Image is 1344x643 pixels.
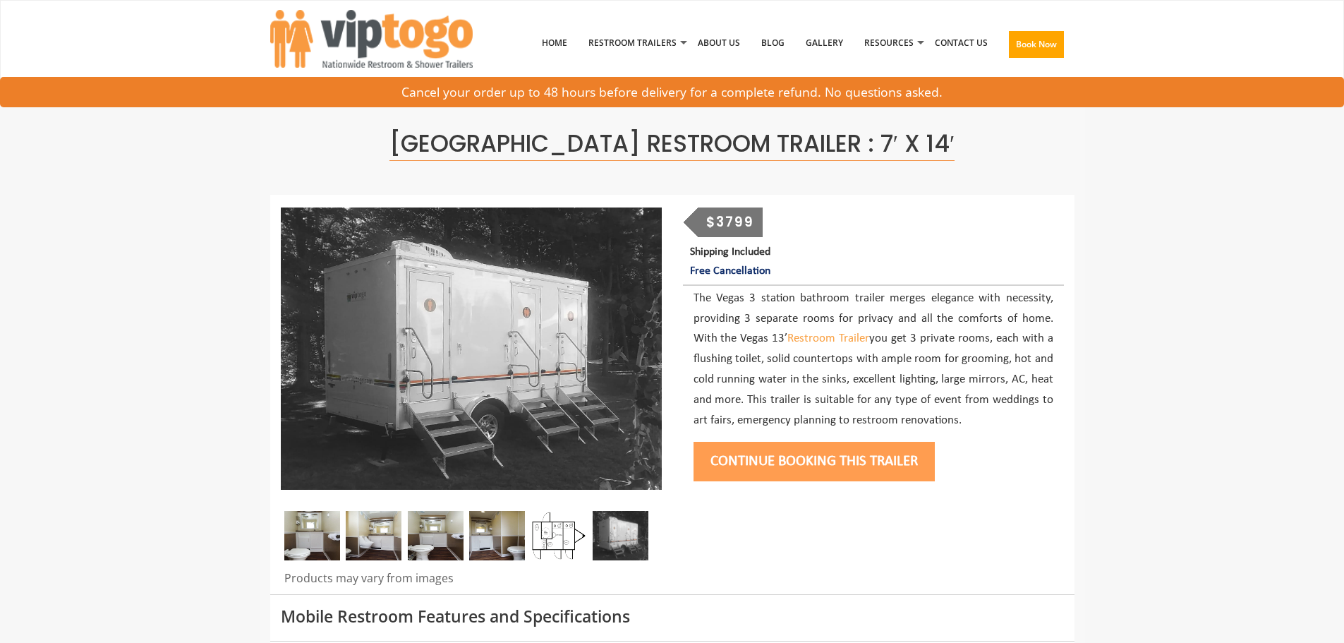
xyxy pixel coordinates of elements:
[578,6,687,80] a: Restroom Trailers
[1009,31,1064,58] button: Book Now
[281,208,662,490] img: Side view of three station restroom trailer with three separate doors with signs
[751,6,795,80] a: Blog
[854,6,924,80] a: Resources
[694,454,935,469] a: Continue Booking this trailer
[531,511,586,560] img: Floor Plan of 3 station restroom with sink and toilet
[531,6,578,80] a: Home
[998,6,1074,88] a: Book Now
[694,442,935,481] button: Continue Booking this trailer
[698,208,763,237] div: $3799
[281,570,662,594] div: Products may vary from images
[690,265,770,277] span: Free Cancellation
[694,289,1053,431] p: The Vegas 3 station bathroom trailer merges elegance with necessity, providing 3 separate rooms f...
[281,608,1064,625] h3: Mobile Restroom Features and Specifications
[924,6,998,80] a: Contact Us
[346,511,401,560] img: 3 station 03
[795,6,854,80] a: Gallery
[787,332,869,344] a: Restroom Trailer
[270,10,473,68] img: VIPTOGO
[408,511,464,560] img: 3 Station 02
[284,511,340,560] img: Zoomed out full inside view of restroom station with a stall, a mirror, tissue holder and a sink
[593,511,648,560] img: Side view of three station restroom trailer with three separate doors with signs
[687,6,751,80] a: About Us
[469,511,525,560] img: 3 Station 01
[389,127,955,161] span: [GEOGRAPHIC_DATA] Restroom Trailer : 7′ x 14′
[690,243,1063,281] p: Shipping Included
